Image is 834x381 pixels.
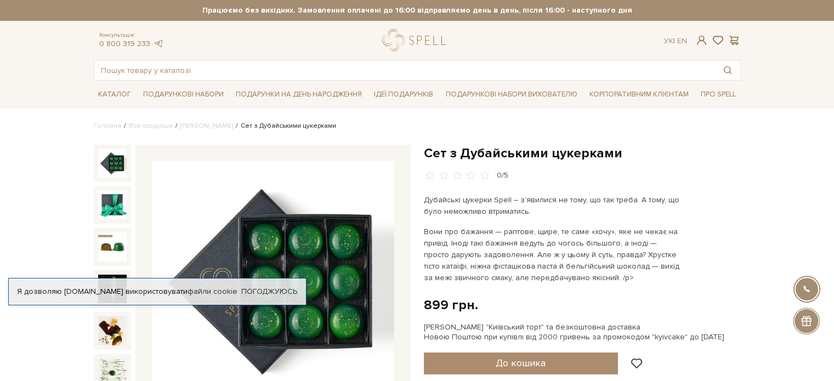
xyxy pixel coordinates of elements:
div: 0/5 [497,170,508,181]
strong: Працюємо без вихідних. Замовлення оплачені до 16:00 відправляємо день в день, після 16:00 - насту... [94,5,741,15]
img: Сет з Дубайськими цукерками [98,232,127,261]
a: Ідеї подарунків [370,86,438,103]
a: Каталог [94,86,135,103]
input: Пошук товару у каталозі [94,60,715,80]
span: До кошика [496,357,546,369]
p: Дубайські цукерки Spell – з’явилися не тому, що так треба. А тому, що було неможливо втриматись. [424,194,681,217]
span: Консультація: [99,32,164,39]
a: 0 800 319 233 [99,39,150,48]
a: Подарункові набори вихователю [441,85,582,104]
a: telegram [153,39,164,48]
a: Погоджуюсь [241,287,297,297]
a: En [677,36,687,46]
a: Подарункові набори [139,86,228,103]
li: Сет з Дубайськими цукерками [233,121,336,131]
a: Подарунки на День народження [231,86,366,103]
a: Про Spell [696,86,740,103]
a: Вся продукція [129,122,173,130]
a: [PERSON_NAME] [180,122,233,130]
h1: Сет з Дубайськими цукерками [424,145,741,162]
div: 899 грн. [424,297,478,314]
a: файли cookie [188,287,237,296]
a: Корпоративним клієнтам [585,85,693,104]
a: logo [382,29,451,52]
div: Я дозволяю [DOMAIN_NAME] використовувати [9,287,306,297]
div: [PERSON_NAME] "Київський торт" та безкоштовна доставка Новою Поштою при купівлі від 2000 гривень ... [424,322,741,342]
img: Сет з Дубайськими цукерками [98,316,127,345]
div: Ук [664,36,687,46]
a: Головна [94,122,121,130]
p: Вони про бажання — раптове, щире, те саме «хочу», яке не чекає на привід. Іноді такі бажання веду... [424,226,681,283]
img: Сет з Дубайськими цукерками [98,275,127,303]
button: До кошика [424,352,619,374]
img: Сет з Дубайськими цукерками [98,191,127,219]
img: Сет з Дубайськими цукерками [98,149,127,178]
span: | [673,36,675,46]
button: Пошук товару у каталозі [715,60,740,80]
